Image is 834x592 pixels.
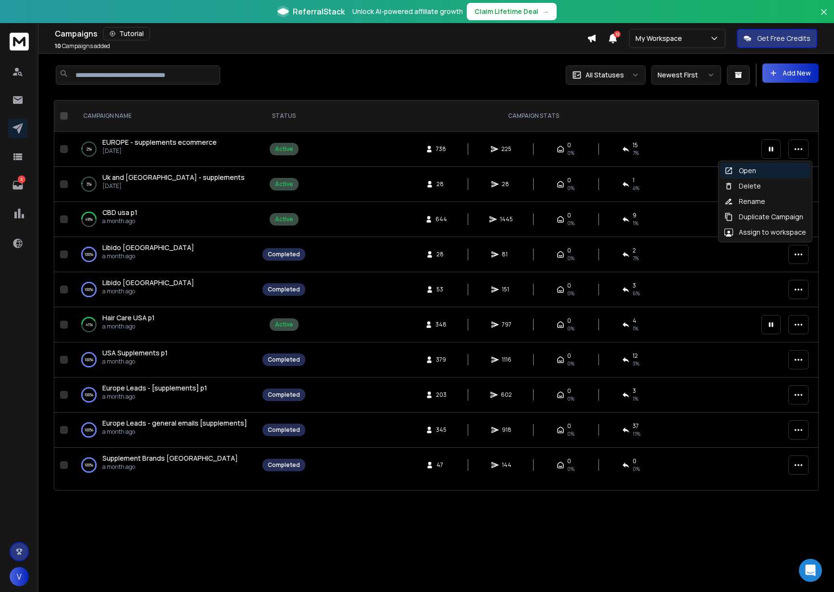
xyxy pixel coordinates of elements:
[818,6,830,29] button: Close banner
[102,217,137,225] p: a month ago
[567,352,571,360] span: 0
[102,348,168,357] span: USA Supplements p1
[72,237,257,272] td: 100%Libido [GEOGRAPHIC_DATA]a month ago
[102,147,217,155] p: [DATE]
[436,391,447,399] span: 203
[633,141,638,149] span: 15
[633,254,639,262] span: 7 %
[724,166,756,176] div: Open
[567,290,574,297] span: 0%
[737,29,817,48] button: Get Free Credits
[567,212,571,219] span: 0
[436,426,447,434] span: 345
[102,208,137,217] a: CBD usa p1
[18,176,25,183] p: 5
[102,463,238,471] p: a month ago
[633,149,639,157] span: 7 %
[633,457,636,465] span: 0
[724,181,761,191] div: Delete
[85,425,93,435] p: 100 %
[635,34,686,43] p: My Workspace
[85,355,93,365] p: 100 %
[72,202,257,237] td: 49%CBD usa p1a month ago
[724,227,806,237] div: Assign to workspace
[102,278,194,287] span: Libido [GEOGRAPHIC_DATA]
[542,7,549,16] span: →
[352,7,463,16] p: Unlock AI-powered affiliate growth
[436,145,446,153] span: 738
[275,215,293,223] div: Active
[436,286,446,293] span: 53
[502,180,511,188] span: 28
[633,352,638,360] span: 12
[633,360,639,367] span: 3 %
[102,453,238,463] a: Supplement Brands [GEOGRAPHIC_DATA]
[102,428,247,436] p: a month ago
[502,356,511,364] span: 1116
[72,413,257,448] td: 100%Europe Leads - general emails [supplements]a month ago
[567,184,574,192] span: 0%
[567,430,574,438] span: 0%
[567,141,571,149] span: 0
[55,42,61,50] span: 10
[102,418,247,428] span: Europe Leads - general emails [supplements]
[633,325,638,332] span: 1 %
[102,182,245,190] p: [DATE]
[102,358,168,365] p: a month ago
[72,342,257,378] td: 100%USA Supplements p1a month ago
[268,356,300,364] div: Completed
[72,167,257,202] td: 3%Uk and [GEOGRAPHIC_DATA] - supplements[DATE]
[72,132,257,167] td: 2%EUROPE - supplements ecommerce[DATE]
[502,321,511,328] span: 797
[633,387,636,395] span: 3
[55,27,587,40] div: Campaigns
[102,323,155,330] p: a month ago
[633,422,639,430] span: 37
[102,252,194,260] p: a month ago
[502,286,511,293] span: 151
[567,465,574,473] span: 0%
[275,321,293,328] div: Active
[103,27,150,40] button: Tutorial
[293,6,345,17] span: ReferralStack
[633,219,638,227] span: 1 %
[633,282,636,290] span: 3
[633,247,636,254] span: 2
[585,70,624,80] p: All Statuses
[10,567,29,586] button: V
[567,176,571,184] span: 0
[633,176,635,184] span: 1
[102,173,245,182] a: Uk and [GEOGRAPHIC_DATA] - supplements
[72,307,257,342] td: 41%Hair Care USA p1a month ago
[633,290,640,297] span: 6 %
[86,320,93,329] p: 41 %
[436,215,447,223] span: 644
[72,101,257,132] th: CAMPAIGN NAME
[436,356,446,364] span: 379
[567,325,574,332] span: 0%
[567,247,571,254] span: 0
[436,321,447,328] span: 348
[502,426,511,434] span: 918
[502,251,511,258] span: 81
[633,184,639,192] span: 4 %
[102,138,217,147] a: EUROPE - supplements ecommerce
[567,422,571,430] span: 0
[567,254,574,262] span: 0%
[102,243,194,252] a: Libido [GEOGRAPHIC_DATA]
[102,313,155,323] a: Hair Care USA p1
[268,251,300,258] div: Completed
[436,251,446,258] span: 28
[633,317,636,325] span: 4
[102,393,207,401] p: a month ago
[85,460,93,470] p: 100 %
[567,387,571,395] span: 0
[102,383,207,393] a: Europe Leads - [supplements] p1
[72,272,257,307] td: 100%Libido [GEOGRAPHIC_DATA]a month ago
[633,465,640,473] span: 0 %
[85,285,93,294] p: 100 %
[102,288,194,295] p: a month ago
[85,390,93,400] p: 100 %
